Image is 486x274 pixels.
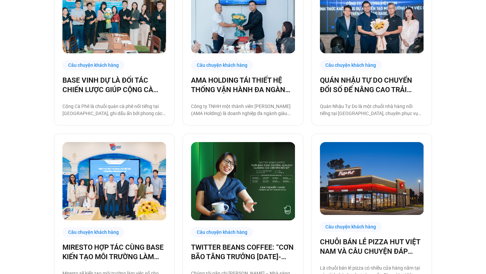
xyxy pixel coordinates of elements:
a: BASE VINH DỰ LÀ ĐỐI TÁC CHIẾN LƯỢC GIÚP CỘNG CÀ PHÊ CHUYỂN ĐỔI SỐ VẬN HÀNH! [62,76,166,94]
img: miresto kiến tạo môi trường làm việc số cùng base.vn [62,142,166,220]
div: Câu chuyện khách hàng [191,60,253,71]
a: MIRESTO HỢP TÁC CÙNG BASE KIẾN TẠO MÔI TRƯỜNG LÀM VIỆC SỐ [62,243,166,262]
div: Câu chuyện khách hàng [62,60,125,71]
p: Công ty TNHH một thành viên [PERSON_NAME] (AMA Holding) là doanh nghiệp đa ngành giàu tiềm lực, h... [191,103,295,117]
div: Câu chuyện khách hàng [320,222,382,232]
p: Quán Nhậu Tự Do là một chuỗi nhà hàng nổi tiếng tại [GEOGRAPHIC_DATA], chuyên phục vụ các món nhậ... [320,103,424,117]
div: Câu chuyện khách hàng [191,227,253,238]
p: Cộng Cà Phê là chuỗi quán cà phê nổi tiếng tại [GEOGRAPHIC_DATA], ghi dấu ấn bởi phong cách thiết... [62,103,166,117]
a: CHUỖI BÁN LẺ PIZZA HUT VIỆT NAM VÀ CÂU CHUYỆN ĐÁP ỨNG NHU CẦU TUYỂN DỤNG CÙNG BASE E-HIRING [320,237,424,256]
div: Câu chuyện khách hàng [320,60,382,71]
a: QUÁN NHẬU TỰ DO CHUYỂN ĐỔI SỐ ĐỂ NÂNG CAO TRẢI NGHIỆM CHO 1000 NHÂN SỰ [320,76,424,94]
a: TWITTER BEANS COFFEE: “CƠN BÃO TĂNG TRƯỞNG [DATE]-[DATE] LÀ ĐỘNG LỰC CHUYỂN ĐỔI SỐ” [191,243,295,262]
div: Câu chuyện khách hàng [62,227,125,238]
a: AMA HOLDING TÁI THIẾT HỆ THỐNG VẬN HÀNH ĐA NGÀNH CÙNG [DOMAIN_NAME] [191,76,295,94]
